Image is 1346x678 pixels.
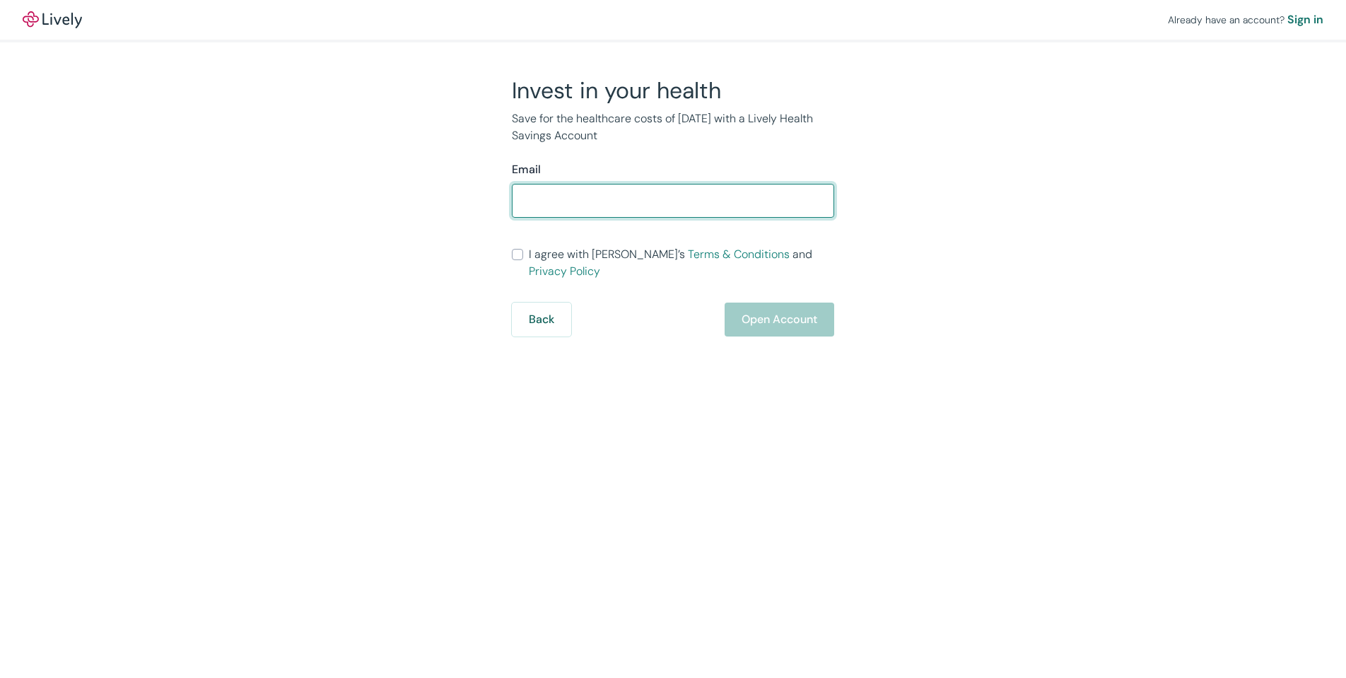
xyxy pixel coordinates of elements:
[529,246,834,280] span: I agree with [PERSON_NAME]’s and
[23,11,82,28] img: Lively
[688,247,790,262] a: Terms & Conditions
[512,110,834,144] p: Save for the healthcare costs of [DATE] with a Lively Health Savings Account
[512,76,834,105] h2: Invest in your health
[1287,11,1323,28] a: Sign in
[23,11,82,28] a: LivelyLively
[512,161,541,178] label: Email
[529,264,600,279] a: Privacy Policy
[1168,11,1323,28] div: Already have an account?
[512,303,571,337] button: Back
